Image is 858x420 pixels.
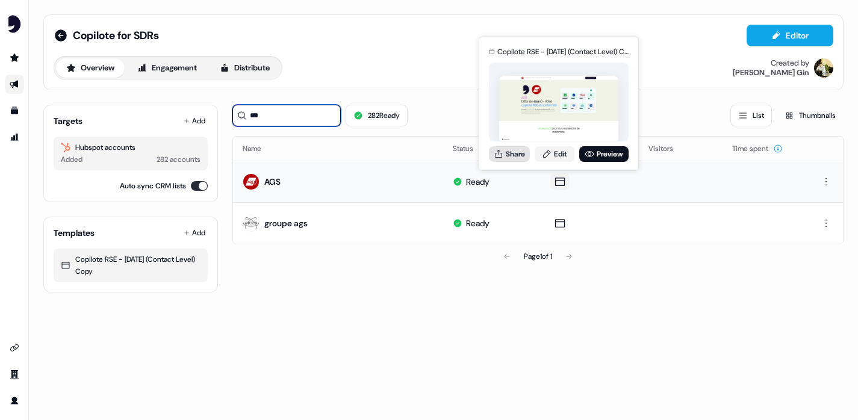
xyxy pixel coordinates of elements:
div: Added [61,153,82,165]
a: Editor [747,31,833,43]
button: Thumbnails [777,105,844,126]
div: Ready [466,217,490,229]
div: AGS [264,176,281,188]
div: [PERSON_NAME] Gin [733,68,809,78]
a: Preview [579,146,629,162]
div: 282 accounts [157,153,201,165]
button: Distribute [210,58,280,78]
button: Name [243,138,276,159]
a: Go to outbound experience [5,75,24,94]
a: Edit [535,146,574,162]
img: Armand [814,58,833,78]
div: Page 1 of 1 [524,250,552,262]
button: Engagement [127,58,207,78]
div: Targets [54,115,82,127]
a: Go to integrations [5,338,24,357]
a: Go to team [5,365,24,384]
button: Status [453,138,488,159]
img: asset preview [499,76,618,143]
div: Copilote RSE - [DATE] (Contact Level) Copy for AGS [497,46,629,58]
a: Go to templates [5,101,24,120]
div: Hubspot accounts [61,141,201,153]
button: List [730,105,772,126]
div: groupe ags [264,217,308,229]
label: Auto sync CRM lists [120,180,186,192]
div: Ready [466,176,490,188]
div: Copilote RSE - [DATE] (Contact Level) Copy [61,253,201,277]
button: Add [181,113,208,129]
button: Editor [747,25,833,46]
button: 282Ready [346,105,408,126]
a: Go to prospects [5,48,24,67]
button: Overview [56,58,125,78]
span: Copilote for SDRs [73,28,159,43]
button: Visitors [648,138,688,159]
a: Go to attribution [5,128,24,147]
button: Time spent [732,138,783,159]
button: Share [489,146,530,162]
div: Templates [54,227,95,239]
div: Created by [771,58,809,68]
a: Go to profile [5,391,24,410]
button: Add [181,224,208,241]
